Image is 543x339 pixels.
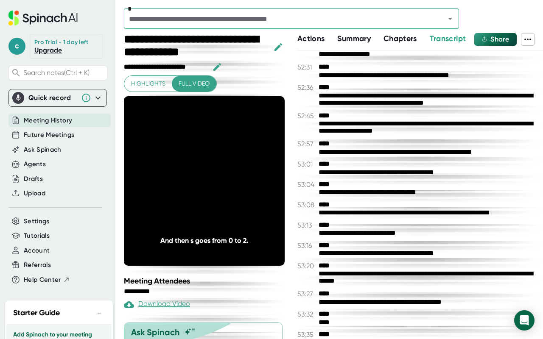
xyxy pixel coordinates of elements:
span: 53:13 [297,221,316,229]
button: Ask Spinach [24,145,62,155]
span: 52:36 [297,83,316,92]
button: Chapters [383,33,417,44]
span: 52:31 [297,63,316,71]
div: Open Intercom Messenger [514,310,535,331]
span: Highlights [131,78,165,89]
span: 53:32 [297,310,316,318]
h3: Add Spinach to your meeting [13,331,105,338]
span: Transcript [430,34,466,43]
button: Actions [297,33,325,44]
button: Summary [337,33,370,44]
button: Help Center [24,275,70,285]
span: c [8,38,25,55]
div: And then s goes from 0 to 2. [140,236,269,245]
span: Search notes (Ctrl + K) [23,69,105,77]
span: 53:20 [297,262,316,270]
button: Agents [24,159,46,169]
button: Share [474,33,517,46]
button: Future Meetings [24,130,74,140]
div: Quick record [12,89,103,106]
span: 52:57 [297,140,316,148]
span: Help Center [24,275,61,285]
span: 53:01 [297,160,316,168]
button: Account [24,246,50,256]
div: Pro Trial - 1 day left [34,39,89,46]
span: 53:35 [297,331,316,339]
span: 53:27 [297,290,316,298]
button: Transcript [430,33,466,44]
span: Share [490,35,509,43]
div: Ask Spinach [131,327,180,337]
button: Settings [24,217,50,226]
div: Paid feature [124,300,190,310]
a: Upgrade [34,46,62,54]
span: Full video [179,78,210,89]
button: Upload [24,189,45,198]
div: Meeting Attendees [124,276,287,286]
span: 53:04 [297,181,316,189]
span: Summary [337,34,370,43]
button: − [94,307,105,319]
button: Drafts [24,174,43,184]
button: Referrals [24,260,51,270]
button: Full video [172,76,216,92]
span: Chapters [383,34,417,43]
span: 52:45 [297,112,316,120]
span: 53:16 [297,242,316,250]
span: 53:08 [297,201,316,209]
button: Tutorials [24,231,50,241]
span: Actions [297,34,325,43]
h2: Starter Guide [13,307,60,319]
div: Quick record [28,94,77,102]
button: Meeting History [24,116,72,125]
button: Open [444,13,456,25]
button: Highlights [124,76,172,92]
